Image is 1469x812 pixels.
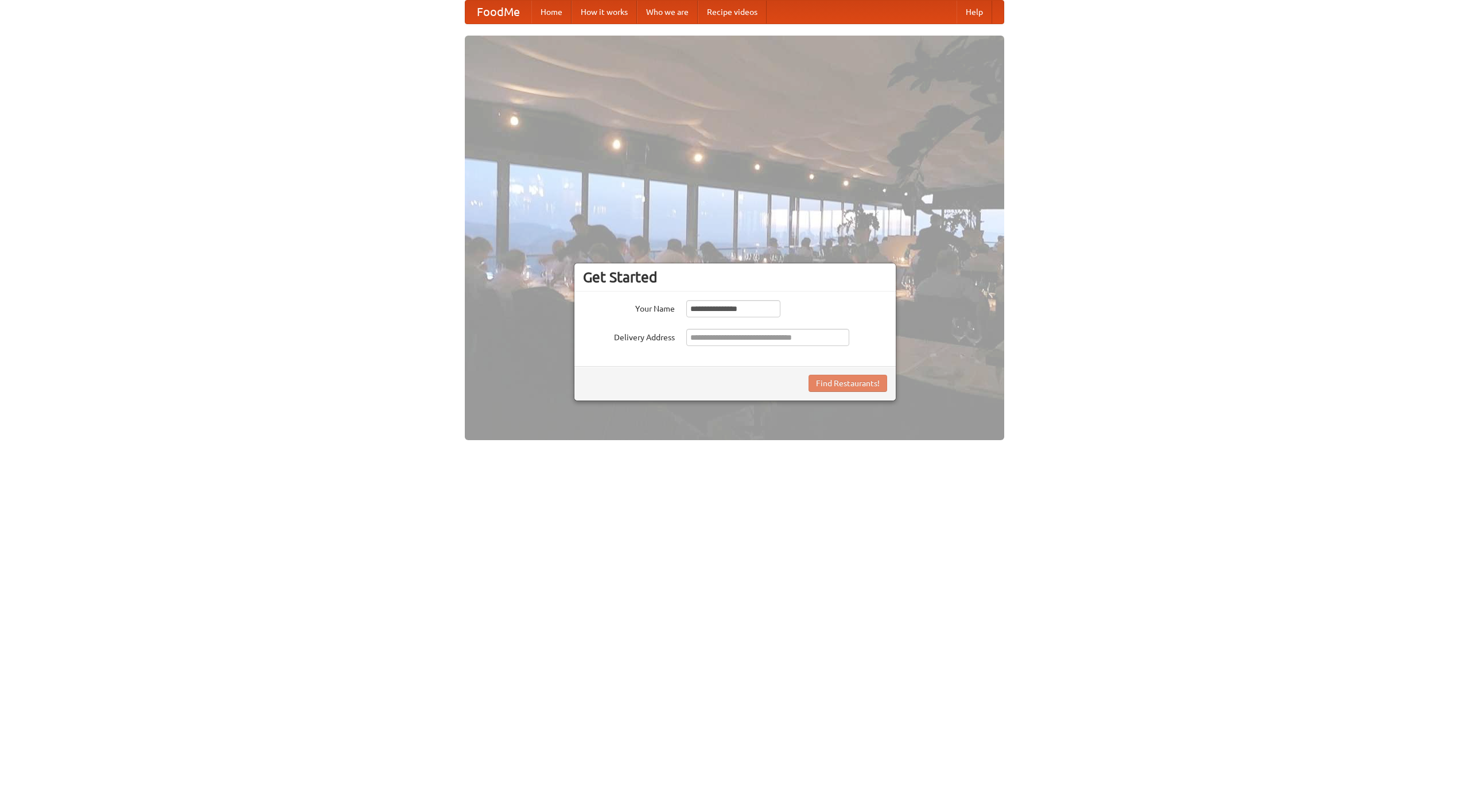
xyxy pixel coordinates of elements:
a: Recipe videos [698,1,767,24]
button: Find Restaurants! [809,375,887,392]
a: Home [531,1,572,24]
a: FoodMe [465,1,531,24]
label: Delivery Address [583,329,675,343]
label: Your Name [583,300,675,314]
h3: Get Started [583,269,887,286]
a: Help [957,1,992,24]
a: Who we are [637,1,698,24]
a: How it works [572,1,637,24]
